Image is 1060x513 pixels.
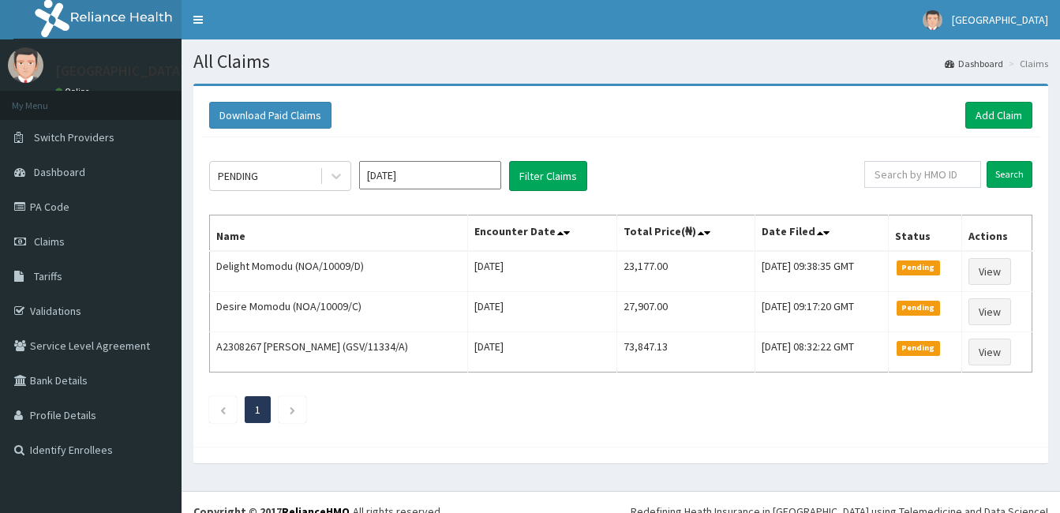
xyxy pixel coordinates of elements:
[193,51,1048,72] h1: All Claims
[755,215,889,252] th: Date Filed
[468,215,617,252] th: Encounter Date
[617,215,755,252] th: Total Price(₦)
[617,251,755,292] td: 23,177.00
[210,292,468,332] td: Desire Momodu (NOA/10009/C)
[968,258,1011,285] a: View
[34,165,85,179] span: Dashboard
[923,10,942,30] img: User Image
[55,86,93,97] a: Online
[359,161,501,189] input: Select Month and Year
[888,215,961,252] th: Status
[945,57,1003,70] a: Dashboard
[897,301,940,315] span: Pending
[965,102,1032,129] a: Add Claim
[755,332,889,373] td: [DATE] 08:32:22 GMT
[34,269,62,283] span: Tariffs
[509,161,587,191] button: Filter Claims
[34,130,114,144] span: Switch Providers
[210,251,468,292] td: Delight Momodu (NOA/10009/D)
[8,47,43,83] img: User Image
[968,298,1011,325] a: View
[952,13,1048,27] span: [GEOGRAPHIC_DATA]
[468,292,617,332] td: [DATE]
[468,332,617,373] td: [DATE]
[209,102,331,129] button: Download Paid Claims
[864,161,981,188] input: Search by HMO ID
[289,403,296,417] a: Next page
[468,251,617,292] td: [DATE]
[617,292,755,332] td: 27,907.00
[755,251,889,292] td: [DATE] 09:38:35 GMT
[219,403,227,417] a: Previous page
[1005,57,1048,70] li: Claims
[55,64,185,78] p: [GEOGRAPHIC_DATA]
[897,341,940,355] span: Pending
[961,215,1032,252] th: Actions
[218,168,258,184] div: PENDING
[968,339,1011,365] a: View
[987,161,1032,188] input: Search
[210,332,468,373] td: A2308267 [PERSON_NAME] (GSV/11334/A)
[34,234,65,249] span: Claims
[617,332,755,373] td: 73,847.13
[755,292,889,332] td: [DATE] 09:17:20 GMT
[255,403,260,417] a: Page 1 is your current page
[897,260,940,275] span: Pending
[210,215,468,252] th: Name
